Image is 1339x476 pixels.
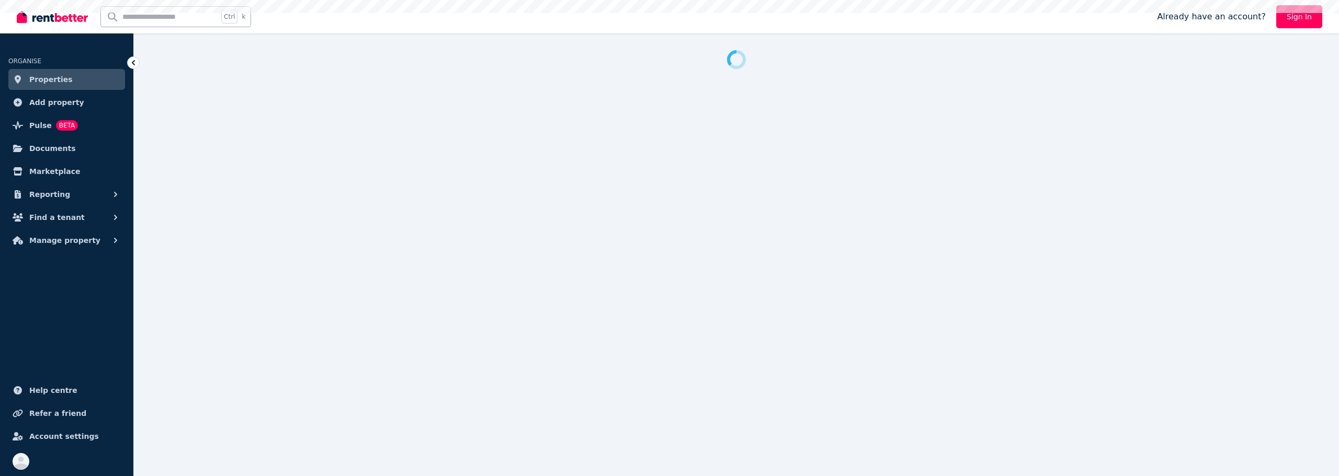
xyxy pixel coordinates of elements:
[8,138,125,159] a: Documents
[29,430,99,443] span: Account settings
[8,230,125,251] button: Manage property
[29,142,76,155] span: Documents
[8,161,125,182] a: Marketplace
[8,69,125,90] a: Properties
[8,92,125,113] a: Add property
[56,120,78,131] span: BETA
[8,403,125,424] a: Refer a friend
[8,115,125,136] a: PulseBETA
[8,184,125,205] button: Reporting
[1276,5,1322,28] a: Sign In
[17,9,88,25] img: RentBetter
[29,165,80,178] span: Marketplace
[242,13,245,21] span: k
[29,73,73,86] span: Properties
[8,207,125,228] button: Find a tenant
[29,211,85,224] span: Find a tenant
[1157,10,1266,23] span: Already have an account?
[29,234,100,247] span: Manage property
[8,426,125,447] a: Account settings
[221,10,237,24] span: Ctrl
[8,57,41,65] span: ORGANISE
[29,384,77,397] span: Help centre
[29,188,70,201] span: Reporting
[29,119,52,132] span: Pulse
[8,380,125,401] a: Help centre
[29,96,84,109] span: Add property
[29,407,86,420] span: Refer a friend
